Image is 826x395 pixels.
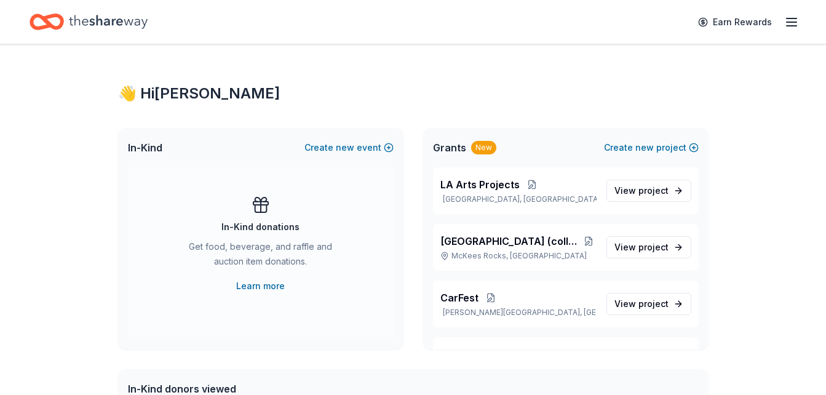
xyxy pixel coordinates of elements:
span: LA Arts Projects [440,177,520,192]
span: project [638,298,669,309]
span: new [336,140,354,155]
span: View [614,240,669,255]
span: NESA [440,347,467,362]
a: View project [606,180,691,202]
span: In-Kind [128,140,162,155]
div: In-Kind donations [221,220,300,234]
div: New [471,141,496,154]
div: 👋 Hi [PERSON_NAME] [118,84,709,103]
span: View [614,183,669,198]
span: Grants [433,140,466,155]
p: McKees Rocks, [GEOGRAPHIC_DATA] [440,251,597,261]
a: Home [30,7,148,36]
a: View project [606,293,691,315]
span: [GEOGRAPHIC_DATA] (collaborative project) [440,234,581,249]
a: Learn more [236,279,285,293]
button: Createnewproject [604,140,699,155]
p: [PERSON_NAME][GEOGRAPHIC_DATA], [GEOGRAPHIC_DATA] [440,308,597,317]
span: View [614,297,669,311]
a: View project [606,236,691,258]
span: new [635,140,654,155]
span: CarFest [440,290,479,305]
a: Earn Rewards [691,11,779,33]
span: project [638,242,669,252]
div: Get food, beverage, and raffle and auction item donations. [177,239,344,274]
button: Createnewevent [304,140,394,155]
p: [GEOGRAPHIC_DATA], [GEOGRAPHIC_DATA] [440,194,597,204]
span: project [638,185,669,196]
